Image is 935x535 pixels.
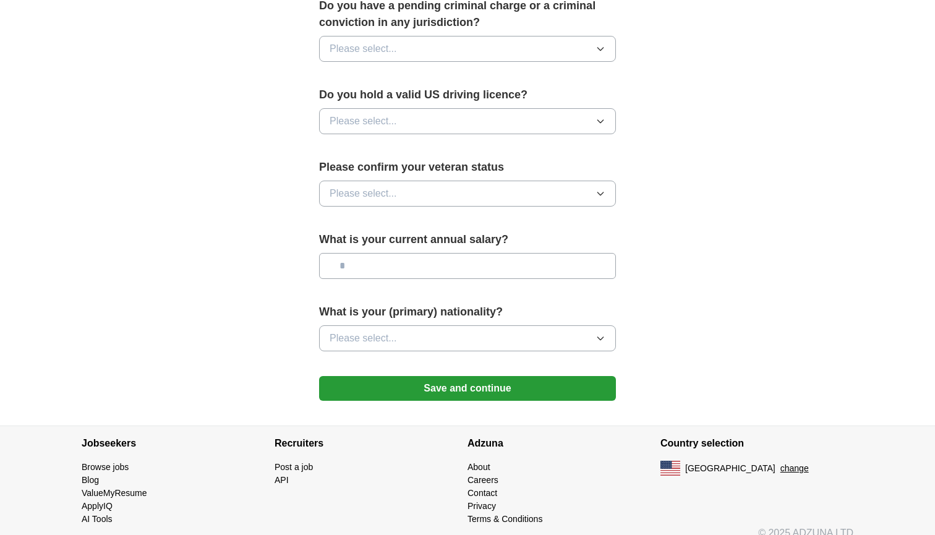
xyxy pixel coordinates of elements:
a: Careers [467,475,498,485]
label: What is your current annual salary? [319,231,616,248]
a: Contact [467,488,497,498]
button: Please select... [319,325,616,351]
label: Do you hold a valid US driving licence? [319,87,616,103]
a: API [275,475,289,485]
a: About [467,462,490,472]
a: Browse jobs [82,462,129,472]
a: Post a job [275,462,313,472]
span: Please select... [330,41,397,56]
a: Blog [82,475,99,485]
label: What is your (primary) nationality? [319,304,616,320]
label: Please confirm your veteran status [319,159,616,176]
h4: Country selection [660,426,853,461]
button: Please select... [319,36,616,62]
a: Terms & Conditions [467,514,542,524]
span: Please select... [330,186,397,201]
a: AI Tools [82,514,113,524]
span: [GEOGRAPHIC_DATA] [685,462,775,475]
button: Please select... [319,108,616,134]
span: Please select... [330,114,397,129]
img: US flag [660,461,680,476]
span: Please select... [330,331,397,346]
button: Please select... [319,181,616,207]
button: Save and continue [319,376,616,401]
a: ApplyIQ [82,501,113,511]
a: Privacy [467,501,496,511]
button: change [780,462,809,475]
a: ValueMyResume [82,488,147,498]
